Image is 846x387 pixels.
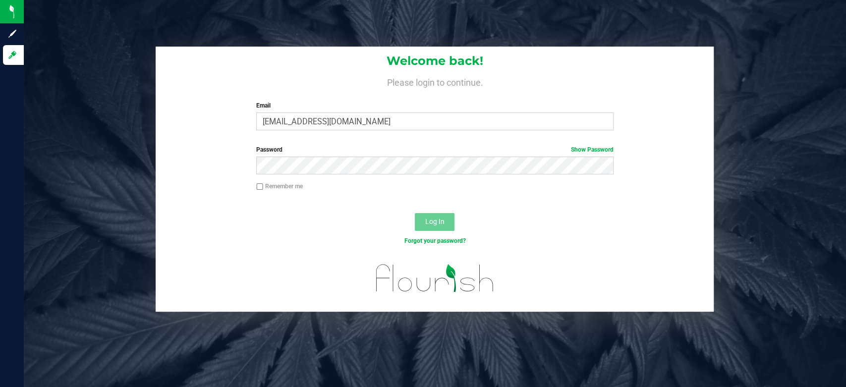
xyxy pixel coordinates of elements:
a: Forgot your password? [404,237,465,244]
label: Remember me [256,182,303,191]
span: Log In [425,218,445,225]
button: Log In [415,213,454,231]
inline-svg: Log in [7,50,17,60]
label: Email [256,101,614,110]
span: Password [256,146,282,153]
img: flourish_logo.svg [365,256,505,301]
input: Remember me [256,183,263,190]
h4: Please login to continue. [156,75,714,87]
h1: Welcome back! [156,55,714,67]
a: Show Password [571,146,614,153]
inline-svg: Sign up [7,29,17,39]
